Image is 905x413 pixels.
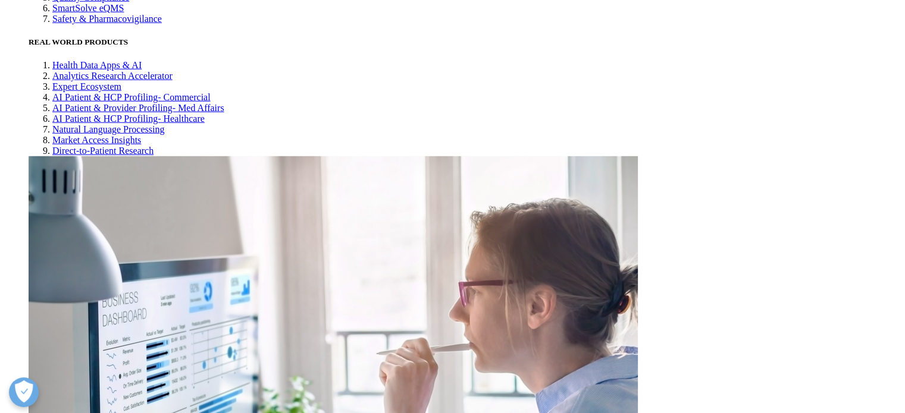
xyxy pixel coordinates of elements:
a: Expert Ecosystem​ [52,81,121,92]
h5: REAL WORLD PRODUCTS [29,37,900,47]
a: AI Patient & HCP Profiling- Healthcare​ [52,114,205,124]
a: Natural Language Processing [52,124,164,134]
a: SmartSolve eQMS [52,3,124,13]
a: Safety & Pharmacovigilance [52,14,162,24]
a: AI Patient & Provider Profiling- Med Affairs​ [52,103,224,113]
button: Open Preferences [9,377,39,407]
a: Market Access Insights [52,135,141,145]
a: Health Data Apps & AI [52,60,142,70]
a: Analytics Research Accelerator​ [52,71,173,81]
a: Direct-to-Patient Research [52,146,154,156]
a: AI Patient & HCP Profiling- Commercial [52,92,211,102]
